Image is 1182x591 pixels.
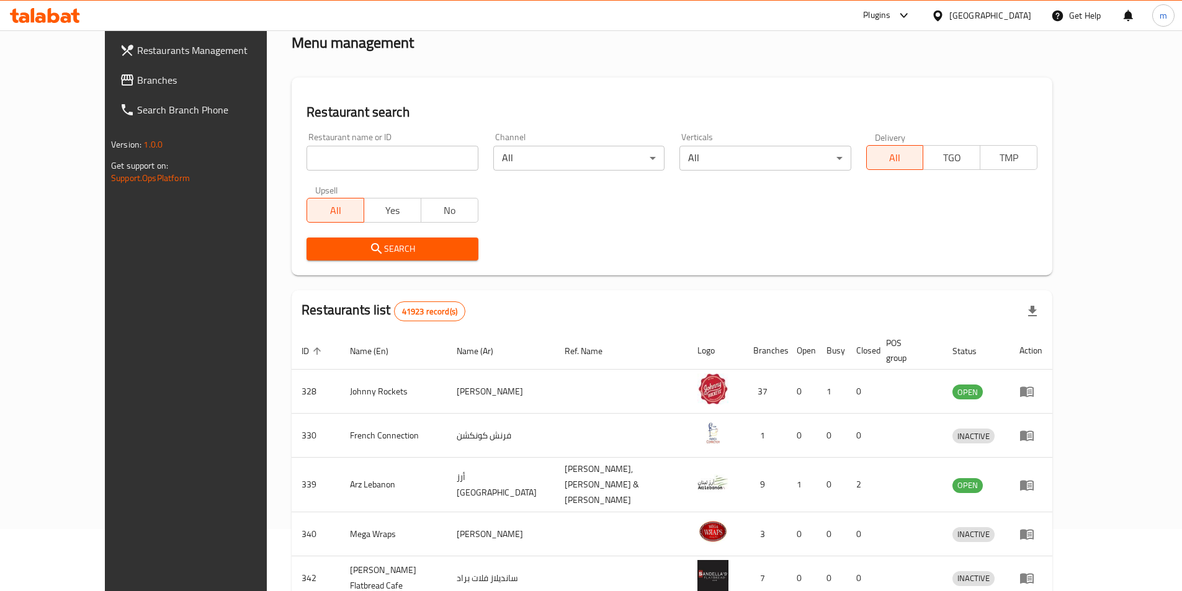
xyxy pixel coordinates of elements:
td: 0 [817,458,846,512]
th: Branches [743,332,787,370]
div: Export file [1018,296,1047,326]
td: French Connection [340,414,447,458]
td: 328 [292,370,340,414]
span: Name (Ar) [457,344,509,358]
td: [PERSON_NAME] [447,370,555,414]
div: Menu [1019,478,1042,492]
td: 340 [292,512,340,556]
a: Restaurants Management [110,35,302,65]
img: Mega Wraps [697,516,728,547]
div: Menu [1019,428,1042,443]
label: Upsell [315,185,338,194]
td: 9 [743,458,787,512]
div: Menu [1019,571,1042,585]
td: 3 [743,512,787,556]
a: Support.OpsPlatform [111,170,190,186]
button: TMP [980,145,1037,170]
th: Action [1010,332,1052,370]
div: [GEOGRAPHIC_DATA] [949,9,1031,22]
button: Yes [364,198,421,223]
div: Menu [1019,384,1042,399]
button: TGO [923,145,980,170]
td: 0 [787,512,817,556]
td: 0 [817,512,846,556]
span: INACTIVE [952,429,995,443]
span: Restaurants Management [137,43,292,58]
input: Search for restaurant name or ID.. [307,146,478,171]
button: Search [307,238,478,260]
img: Sandella's Flatbread Cafe [697,560,728,591]
span: Get support on: [111,158,168,174]
td: 2 [846,458,876,512]
td: Arz Lebanon [340,458,447,512]
th: Busy [817,332,846,370]
span: Search [316,241,468,257]
td: [PERSON_NAME],[PERSON_NAME] & [PERSON_NAME] [555,458,688,512]
td: 0 [787,370,817,414]
td: 0 [787,414,817,458]
h2: Restaurants list [302,301,465,321]
span: ID [302,344,325,358]
div: All [679,146,851,171]
div: Plugins [863,8,890,23]
td: فرنش كونكشن [447,414,555,458]
div: Total records count [394,301,465,321]
td: Mega Wraps [340,512,447,556]
td: 0 [846,512,876,556]
img: French Connection [697,417,728,448]
img: Johnny Rockets [697,373,728,404]
button: No [421,198,478,223]
h2: Menu management [292,33,414,53]
td: 330 [292,414,340,458]
span: OPEN [952,385,983,399]
span: Branches [137,73,292,87]
a: Search Branch Phone [110,95,302,125]
div: Menu [1019,527,1042,541]
span: Yes [369,202,416,220]
span: All [872,149,919,167]
td: 37 [743,370,787,414]
span: Search Branch Phone [137,102,292,117]
td: أرز [GEOGRAPHIC_DATA] [447,458,555,512]
td: 1 [817,370,846,414]
span: POS group [886,335,928,365]
th: Open [787,332,817,370]
a: Branches [110,65,302,95]
button: All [866,145,924,170]
img: Arz Lebanon [697,467,728,498]
span: INACTIVE [952,527,995,541]
label: Delivery [875,133,906,141]
div: All [493,146,665,171]
span: Version: [111,136,141,153]
th: Logo [687,332,743,370]
td: 0 [846,414,876,458]
td: 339 [292,458,340,512]
span: TGO [928,149,975,167]
span: INACTIVE [952,571,995,585]
td: 1 [787,458,817,512]
td: 1 [743,414,787,458]
th: Closed [846,332,876,370]
span: No [426,202,473,220]
span: 41923 record(s) [395,306,465,318]
td: 0 [817,414,846,458]
span: m [1160,9,1167,22]
span: TMP [985,149,1032,167]
span: Status [952,344,993,358]
span: OPEN [952,478,983,492]
span: All [312,202,359,220]
span: 1.0.0 [143,136,163,153]
span: Ref. Name [565,344,619,358]
td: [PERSON_NAME] [447,512,555,556]
button: All [307,198,364,223]
td: 0 [846,370,876,414]
span: Name (En) [350,344,405,358]
h2: Restaurant search [307,103,1037,122]
td: Johnny Rockets [340,370,447,414]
